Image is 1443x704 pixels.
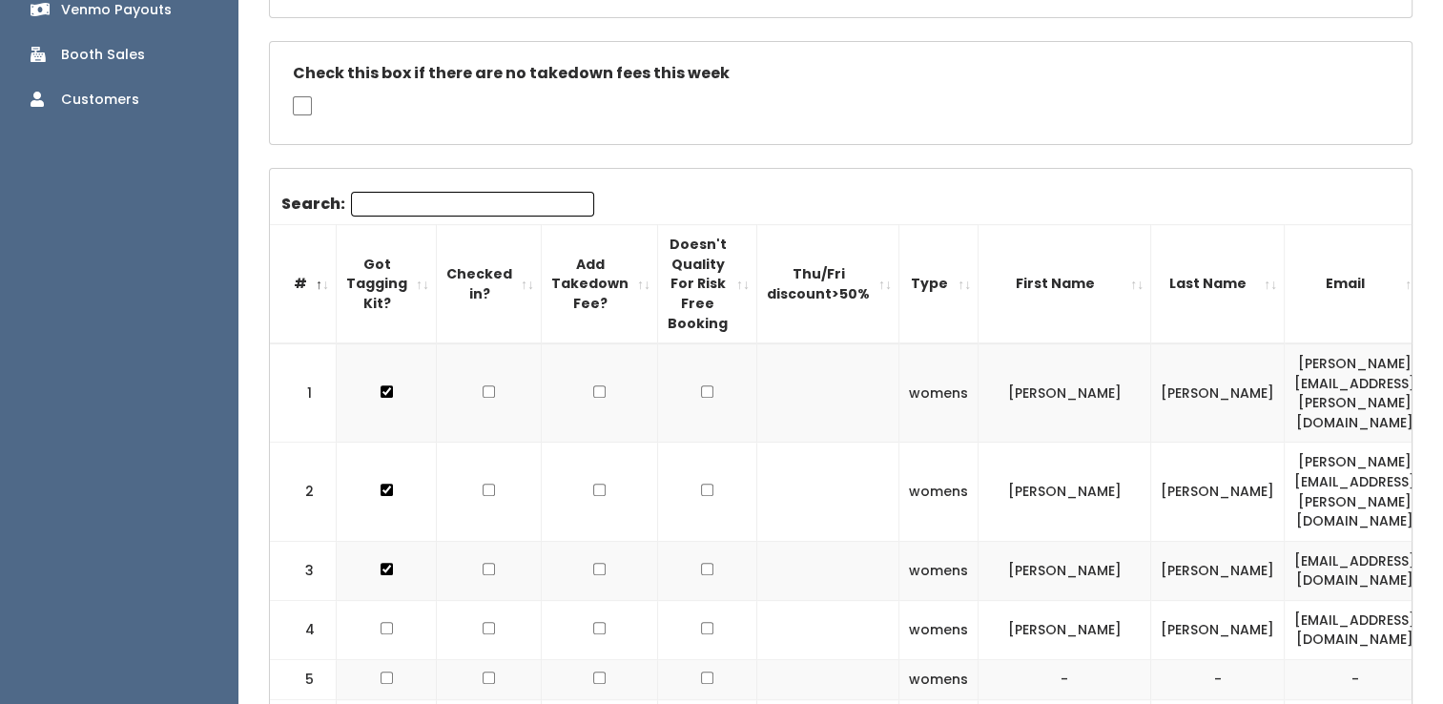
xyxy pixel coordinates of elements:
[1285,443,1426,541] td: [PERSON_NAME][EMAIL_ADDRESS][PERSON_NAME][DOMAIN_NAME]
[899,541,979,600] td: womens
[979,343,1151,443] td: [PERSON_NAME]
[1285,660,1426,700] td: -
[1151,343,1285,443] td: [PERSON_NAME]
[979,443,1151,541] td: [PERSON_NAME]
[979,541,1151,600] td: [PERSON_NAME]
[542,225,658,343] th: Add Takedown Fee?: activate to sort column ascending
[270,225,337,343] th: #: activate to sort column descending
[1151,443,1285,541] td: [PERSON_NAME]
[1151,600,1285,659] td: [PERSON_NAME]
[979,600,1151,659] td: [PERSON_NAME]
[1285,343,1426,443] td: [PERSON_NAME][EMAIL_ADDRESS][PERSON_NAME][DOMAIN_NAME]
[757,225,899,343] th: Thu/Fri discount&gt;50%: activate to sort column ascending
[899,660,979,700] td: womens
[281,192,594,217] label: Search:
[270,541,337,600] td: 3
[270,600,337,659] td: 4
[270,660,337,700] td: 5
[270,343,337,443] td: 1
[899,443,979,541] td: womens
[337,225,437,343] th: Got Tagging Kit?: activate to sort column ascending
[1285,600,1426,659] td: [EMAIL_ADDRESS][DOMAIN_NAME]
[351,192,594,217] input: Search:
[270,443,337,541] td: 2
[1285,541,1426,600] td: [EMAIL_ADDRESS][DOMAIN_NAME]
[979,660,1151,700] td: -
[293,65,1389,82] h5: Check this box if there are no takedown fees this week
[658,225,757,343] th: Doesn't Quality For Risk Free Booking : activate to sort column ascending
[1151,660,1285,700] td: -
[979,225,1151,343] th: First Name: activate to sort column ascending
[899,600,979,659] td: womens
[437,225,542,343] th: Checked in?: activate to sort column ascending
[899,343,979,443] td: womens
[899,225,979,343] th: Type: activate to sort column ascending
[61,45,145,65] div: Booth Sales
[61,90,139,110] div: Customers
[1285,225,1426,343] th: Email: activate to sort column ascending
[1151,541,1285,600] td: [PERSON_NAME]
[1151,225,1285,343] th: Last Name: activate to sort column ascending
